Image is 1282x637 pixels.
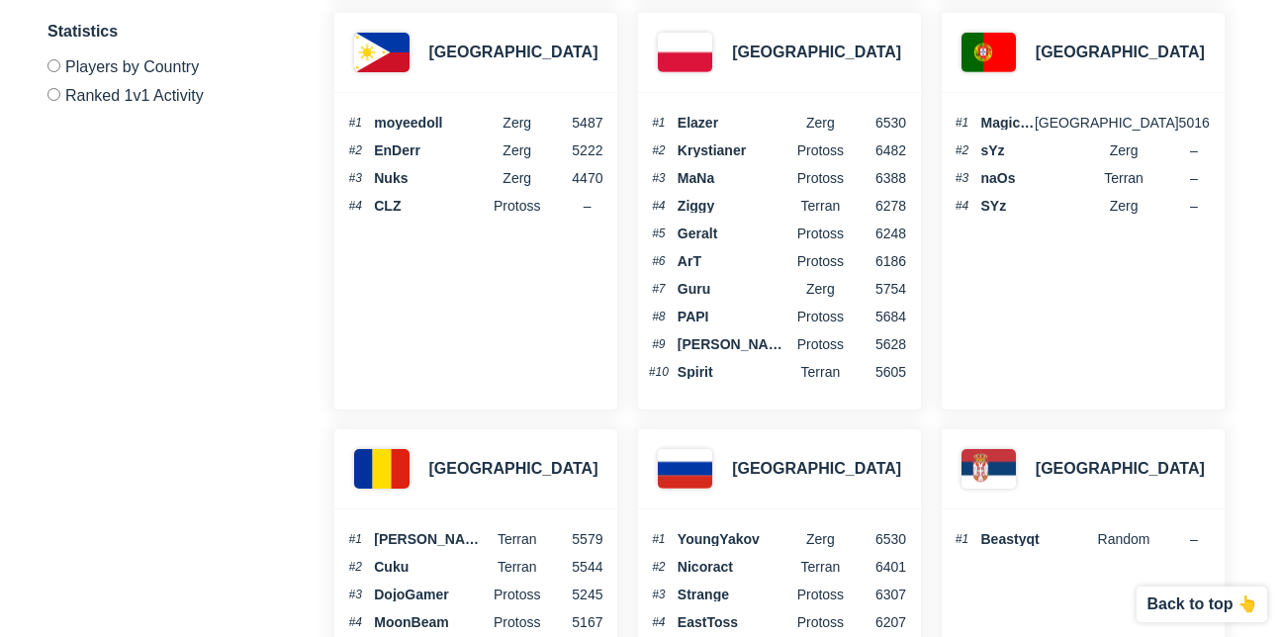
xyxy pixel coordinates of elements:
[344,533,366,545] span: #1
[546,171,603,185] span: 4470
[678,310,792,323] span: PAPI
[849,171,906,185] span: 6388
[374,560,489,574] span: Cuku
[374,615,489,629] span: MoonBeam
[1095,199,1152,213] span: Zerg
[374,171,489,185] span: Nuks
[678,116,792,130] span: Elazer
[648,144,670,156] span: #2
[981,532,1096,546] span: Beastyqt
[678,171,792,185] span: MaNa
[47,88,60,101] input: Ranked 1v1 Activity
[791,337,849,351] span: Protoss
[1190,198,1198,214] span: –
[374,199,489,213] span: CLZ
[732,457,901,481] h3: [GEOGRAPHIC_DATA]
[374,532,489,546] span: [PERSON_NAME]
[429,457,598,481] h3: [GEOGRAPHIC_DATA]
[489,143,546,157] span: Zerg
[47,80,285,104] label: Ranked 1v1 Activity
[981,171,1096,185] span: naOs
[849,143,906,157] span: 6482
[648,227,670,239] span: #5
[678,227,792,240] span: Geralt
[648,533,670,545] span: #1
[648,117,670,129] span: #1
[981,116,1035,130] span: MagicPT
[849,337,906,351] span: 5628
[1179,116,1210,130] span: 5016
[648,338,670,350] span: #9
[648,589,670,600] span: #3
[1190,142,1198,158] span: –
[546,143,603,157] span: 5222
[791,171,849,185] span: protoss
[791,282,849,296] span: Zerg
[546,560,603,574] span: 5544
[849,199,906,213] span: 6278
[1190,531,1198,547] span: –
[1036,41,1205,64] h3: [GEOGRAPHIC_DATA]
[981,143,1096,157] span: sYz
[1146,596,1257,612] p: Back to top 👆
[648,311,670,322] span: #8
[678,588,792,601] span: Strange
[1035,116,1179,130] span: [GEOGRAPHIC_DATA]
[849,310,906,323] span: 5684
[344,200,366,212] span: #4
[47,59,60,72] input: Players by Country
[344,117,366,129] span: #1
[952,117,973,129] span: #1
[47,20,285,44] h3: Statistics
[849,365,906,379] span: 5605
[981,199,1096,213] span: SYz
[791,227,849,240] span: Protoss
[849,615,906,629] span: 6207
[489,615,546,629] span: Protoss
[678,365,792,379] span: Spirit
[791,532,849,546] span: Zerg
[489,532,546,546] span: Terran
[732,41,901,64] h3: [GEOGRAPHIC_DATA]
[584,198,592,214] span: –
[952,144,973,156] span: #2
[546,532,603,546] span: 5579
[791,588,849,601] span: protoss
[1095,171,1152,185] span: Terran
[849,254,906,268] span: 6186
[374,143,489,157] span: EnDerr
[849,532,906,546] span: 6530
[678,615,792,629] span: EastToss
[849,560,906,574] span: 6401
[489,588,546,601] span: Protoss
[489,199,546,213] span: Protoss
[546,588,603,601] span: 5245
[678,560,792,574] span: Nicoract
[344,172,366,184] span: #3
[344,589,366,600] span: #3
[791,116,849,130] span: zerg
[374,588,489,601] span: DojoGamer
[1190,170,1198,186] span: –
[344,144,366,156] span: #2
[952,200,973,212] span: #4
[791,254,849,268] span: Protoss
[849,282,906,296] span: 5754
[678,199,792,213] span: Ziggy
[648,255,670,267] span: #6
[546,116,603,130] span: 5487
[489,171,546,185] span: Zerg
[678,254,792,268] span: ArT
[47,59,285,80] label: Players by Country
[648,283,670,295] span: #7
[678,282,792,296] span: Guru
[648,561,670,573] span: #2
[648,200,670,212] span: #4
[648,172,670,184] span: #3
[791,615,849,629] span: Protoss
[489,560,546,574] span: Terran
[952,533,973,545] span: #1
[678,532,792,546] span: YoungYakov
[791,365,849,379] span: Terran
[374,116,489,130] span: moyeedoll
